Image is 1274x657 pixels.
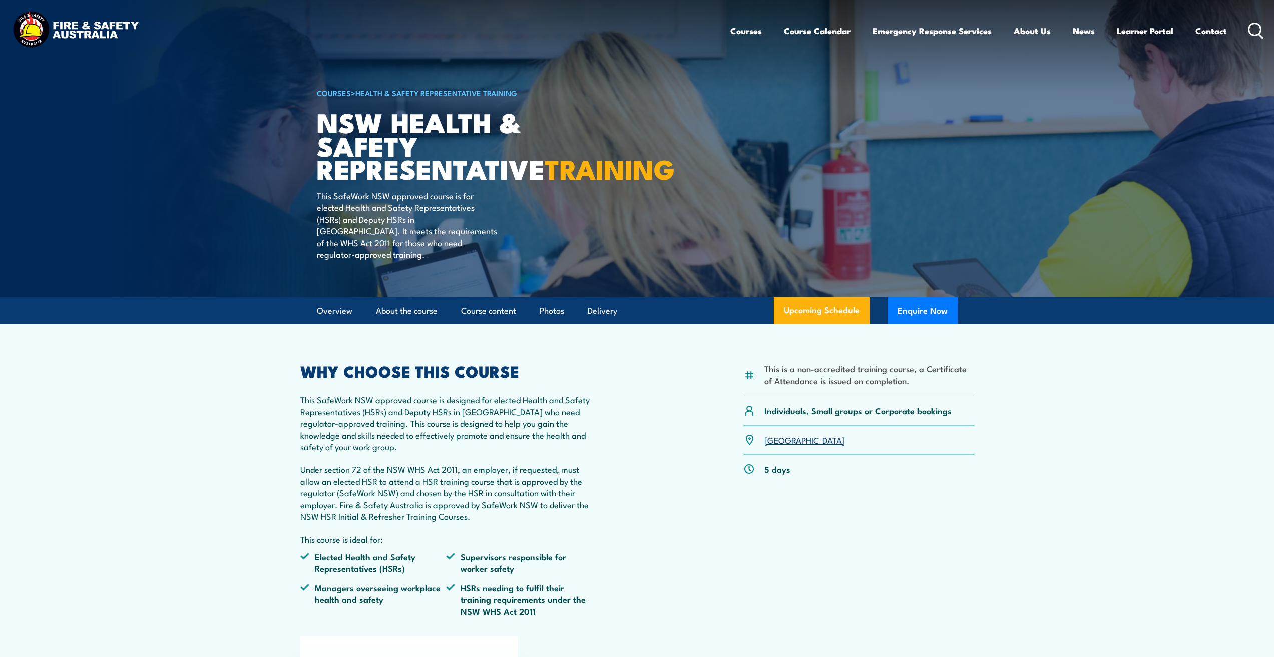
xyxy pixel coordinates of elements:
[446,582,592,617] li: HSRs needing to fulfil their training requirements under the NSW WHS Act 2011
[300,463,593,522] p: Under section 72 of the NSW WHS Act 2011, an employer, if requested, must allow an elected HSR to...
[317,190,500,260] p: This SafeWork NSW approved course is for elected Health and Safety Representatives (HSRs) and Dep...
[300,582,447,617] li: Managers overseeing workplace health and safety
[355,87,517,98] a: Health & Safety Representative Training
[545,147,675,189] strong: TRAINING
[376,298,438,324] a: About the course
[540,298,564,324] a: Photos
[317,87,564,99] h6: >
[873,18,992,44] a: Emergency Response Services
[317,298,352,324] a: Overview
[764,405,952,416] p: Individuals, Small groups or Corporate bookings
[300,533,593,545] p: This course is ideal for:
[1073,18,1095,44] a: News
[446,551,592,574] li: Supervisors responsible for worker safety
[1117,18,1173,44] a: Learner Portal
[730,18,762,44] a: Courses
[461,298,516,324] a: Course content
[317,110,564,180] h1: NSW Health & Safety Representative
[300,551,447,574] li: Elected Health and Safety Representatives (HSRs)
[764,363,974,386] li: This is a non-accredited training course, a Certificate of Attendance is issued on completion.
[300,394,593,452] p: This SafeWork NSW approved course is designed for elected Health and Safety Representatives (HSRs...
[317,87,351,98] a: COURSES
[784,18,851,44] a: Course Calendar
[764,434,845,446] a: [GEOGRAPHIC_DATA]
[1195,18,1227,44] a: Contact
[764,463,790,475] p: 5 days
[774,297,870,324] a: Upcoming Schedule
[300,364,593,378] h2: WHY CHOOSE THIS COURSE
[888,297,958,324] button: Enquire Now
[1014,18,1051,44] a: About Us
[588,298,617,324] a: Delivery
